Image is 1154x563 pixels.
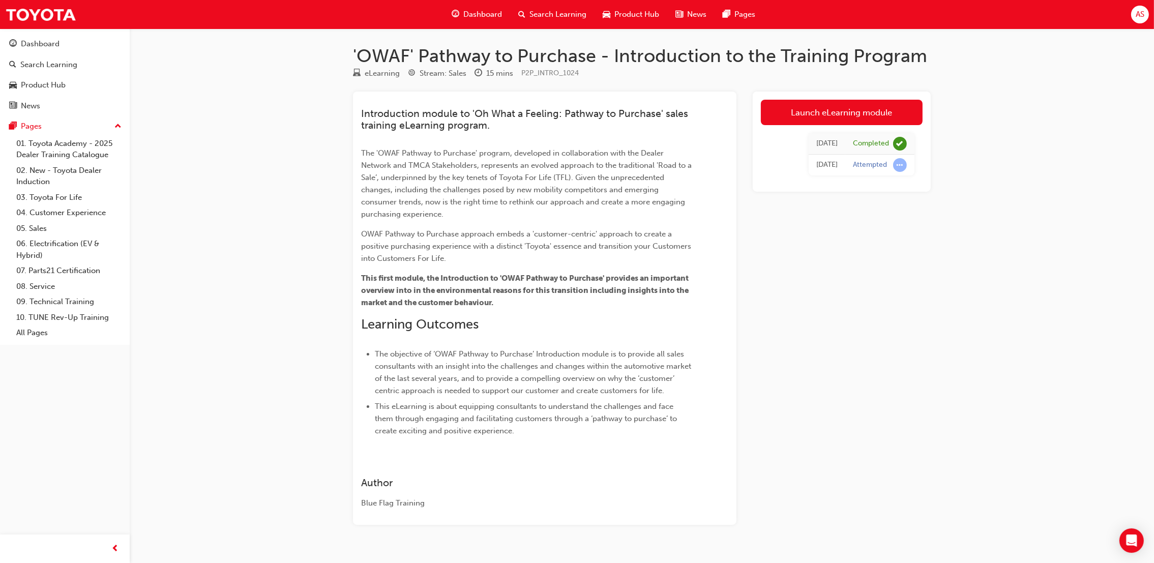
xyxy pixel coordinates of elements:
div: 15 mins [486,68,513,79]
a: 09. Technical Training [12,294,126,310]
a: Product Hub [4,76,126,95]
span: learningRecordVerb_COMPLETE-icon [893,137,907,151]
img: Trak [5,3,76,26]
span: clock-icon [475,69,482,78]
a: 01. Toyota Academy - 2025 Dealer Training Catalogue [12,136,126,163]
a: 08. Service [12,279,126,294]
span: News [687,9,706,20]
span: car-icon [603,8,610,21]
div: Search Learning [20,59,77,71]
span: pages-icon [9,122,17,131]
span: guage-icon [452,8,459,21]
div: Pages [21,121,42,132]
div: Mon Aug 18 2025 16:00:43 GMT+1000 (Australian Eastern Standard Time) [816,138,838,150]
span: Introduction module to 'Oh What a Feeling: Pathway to Purchase' sales training eLearning program. [361,108,691,131]
h1: 'OWAF' Pathway to Purchase - Introduction to the Training Program [353,45,931,67]
span: learningRecordVerb_ATTEMPT-icon [893,158,907,172]
span: guage-icon [9,40,17,49]
div: eLearning [365,68,400,79]
span: The objective of ‘OWAF Pathway to Purchase’ Introduction module is to provide all sales consultan... [375,349,693,395]
button: DashboardSearch LearningProduct HubNews [4,33,126,117]
span: This eLearning is about equipping consultants to understand the challenges and face them through ... [375,402,679,435]
span: Search Learning [529,9,586,20]
button: Pages [4,117,126,136]
div: Stream: Sales [420,68,466,79]
div: Completed [853,139,889,149]
div: Product Hub [21,79,66,91]
span: prev-icon [112,543,120,555]
span: search-icon [518,8,525,21]
a: All Pages [12,325,126,341]
a: News [4,97,126,115]
a: 06. Electrification (EV & Hybrid) [12,236,126,263]
div: Stream [408,67,466,80]
a: 04. Customer Experience [12,205,126,221]
a: pages-iconPages [715,4,763,25]
a: 03. Toyota For Life [12,190,126,205]
span: news-icon [9,102,17,111]
div: Blue Flag Training [361,497,692,509]
span: up-icon [114,120,122,133]
span: pages-icon [723,8,730,21]
span: Pages [734,9,755,20]
div: Dashboard [21,38,60,50]
span: OWAF Pathway to Purchase approach embeds a 'customer-centric' approach to create a positive purch... [361,229,693,263]
a: 07. Parts21 Certification [12,263,126,279]
span: Dashboard [463,9,502,20]
h3: Author [361,477,692,489]
a: car-iconProduct Hub [595,4,667,25]
a: 02. New - Toyota Dealer Induction [12,163,126,190]
a: Search Learning [4,55,126,74]
div: Open Intercom Messenger [1119,528,1144,553]
span: Learning Outcomes [361,316,479,332]
span: This first module, the Introduction to 'OWAF Pathway to Purchase' provides an important overview ... [361,274,690,307]
a: news-iconNews [667,4,715,25]
button: AS [1131,6,1149,23]
a: 05. Sales [12,221,126,236]
span: search-icon [9,61,16,70]
span: The 'OWAF Pathway to Purchase' program, developed in collaboration with the Dealer Network and TM... [361,149,694,219]
span: Learning resource code [521,69,579,77]
a: search-iconSearch Learning [510,4,595,25]
span: AS [1136,9,1144,20]
span: target-icon [408,69,416,78]
div: News [21,100,40,112]
a: 10. TUNE Rev-Up Training [12,310,126,325]
a: Launch eLearning module [761,100,923,125]
span: Product Hub [614,9,659,20]
div: Type [353,67,400,80]
div: Duration [475,67,513,80]
a: guage-iconDashboard [443,4,510,25]
div: Mon Aug 18 2025 14:56:03 GMT+1000 (Australian Eastern Standard Time) [816,159,838,171]
span: car-icon [9,81,17,90]
div: Attempted [853,160,887,170]
span: learningResourceType_ELEARNING-icon [353,69,361,78]
a: Dashboard [4,35,126,53]
span: news-icon [675,8,683,21]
